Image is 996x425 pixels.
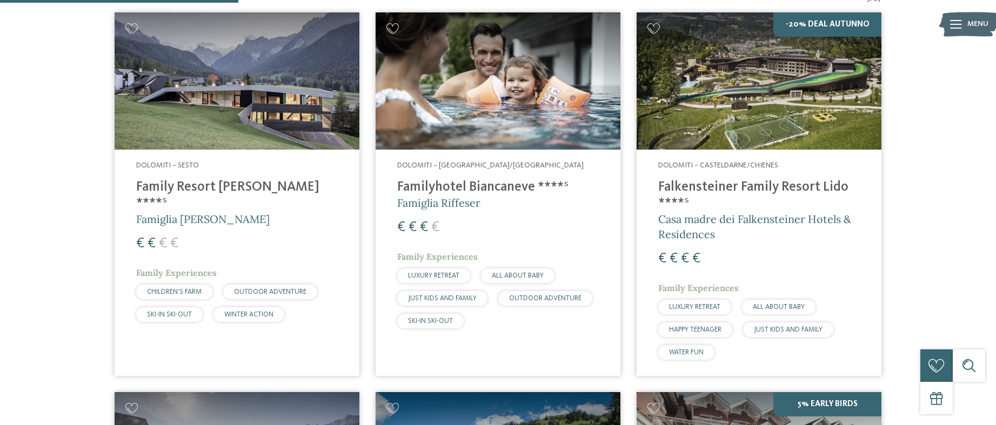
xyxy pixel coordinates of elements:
span: Famiglia Riffeser [397,196,480,210]
span: € [420,220,428,234]
span: WINTER ACTION [224,311,273,318]
span: LUXURY RETREAT [669,303,720,311]
span: € [692,252,700,266]
h4: Falkensteiner Family Resort Lido ****ˢ [658,179,860,212]
span: € [148,237,156,251]
img: Cercate un hotel per famiglie? Qui troverete solo i migliori! [376,12,620,150]
span: Famiglia [PERSON_NAME] [136,212,270,226]
span: OUTDOOR ADVENTURE [234,288,306,295]
span: ALL ABOUT BABY [492,272,544,279]
span: € [431,220,439,234]
span: SKI-IN SKI-OUT [147,311,192,318]
span: HAPPY TEENAGER [669,326,721,333]
a: Cercate un hotel per famiglie? Qui troverete solo i migliori! -20% Deal Autunno Dolomiti – Castel... [637,12,881,376]
span: OUTDOOR ADVENTURE [509,295,581,302]
span: CHILDREN’S FARM [147,288,202,295]
span: Dolomiti – Casteldarne/Chienes [658,161,778,169]
span: Family Experiences [136,267,217,278]
span: LUXURY RETREAT [408,272,459,279]
span: JUST KIDS AND FAMILY [754,326,823,333]
span: € [136,237,144,251]
span: SKI-IN SKI-OUT [408,318,453,325]
span: € [681,252,689,266]
h4: Familyhotel Biancaneve ****ˢ [397,179,599,195]
span: € [658,252,666,266]
span: JUST KIDS AND FAMILY [408,295,477,302]
span: € [170,237,178,251]
span: Dolomiti – [GEOGRAPHIC_DATA]/[GEOGRAPHIC_DATA] [397,161,584,169]
span: € [159,237,167,251]
img: Family Resort Rainer ****ˢ [115,12,359,150]
span: € [409,220,417,234]
a: Cercate un hotel per famiglie? Qui troverete solo i migliori! Dolomiti – [GEOGRAPHIC_DATA]/[GEOGR... [376,12,620,376]
span: WATER FUN [669,349,704,356]
span: € [670,252,678,266]
span: Family Experiences [397,251,478,262]
span: Casa madre dei Falkensteiner Hotels & Residences [658,212,851,241]
span: € [397,220,405,234]
img: Cercate un hotel per famiglie? Qui troverete solo i migliori! [637,12,881,150]
a: Cercate un hotel per famiglie? Qui troverete solo i migliori! Dolomiti – Sesto Family Resort [PER... [115,12,359,376]
span: Dolomiti – Sesto [136,161,199,169]
span: ALL ABOUT BABY [753,303,805,311]
h4: Family Resort [PERSON_NAME] ****ˢ [136,179,338,212]
span: Family Experiences [658,282,739,293]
